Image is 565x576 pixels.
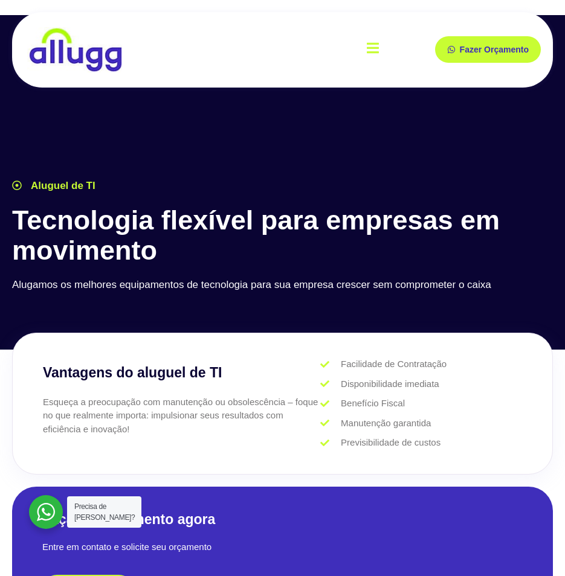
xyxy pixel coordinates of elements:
[12,205,553,265] h1: Tecnologia flexível para empresas em movimento
[338,436,441,450] span: Previsibilidade de custos
[338,377,439,391] span: Disponibilidade imediata
[74,502,135,522] span: Precisa de [PERSON_NAME]?
[43,362,320,383] h3: Vantagens do aluguel de TI
[28,178,95,194] span: Aluguel de TI
[338,357,447,371] span: Facilidade de Contratação
[367,33,379,66] button: open-menu
[460,45,529,54] span: Fazer Orçamento
[43,395,320,437] p: Esqueça a preocupação com manutenção ou obsolescência – foque no que realmente importa: impulsion...
[12,277,553,293] p: Alugamos os melhores equipamentos de tecnologia para sua empresa crescer sem comprometer o caixa
[42,540,523,554] p: Entre em contato e solicite seu orçamento
[505,518,565,576] iframe: Chat Widget
[27,27,124,72] img: locação de TI é Allugg
[338,397,405,411] span: Benefício Fiscal
[42,511,523,529] h2: Faça um orçamento agora
[338,417,431,430] span: Manutenção garantida
[435,36,541,63] a: Fazer Orçamento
